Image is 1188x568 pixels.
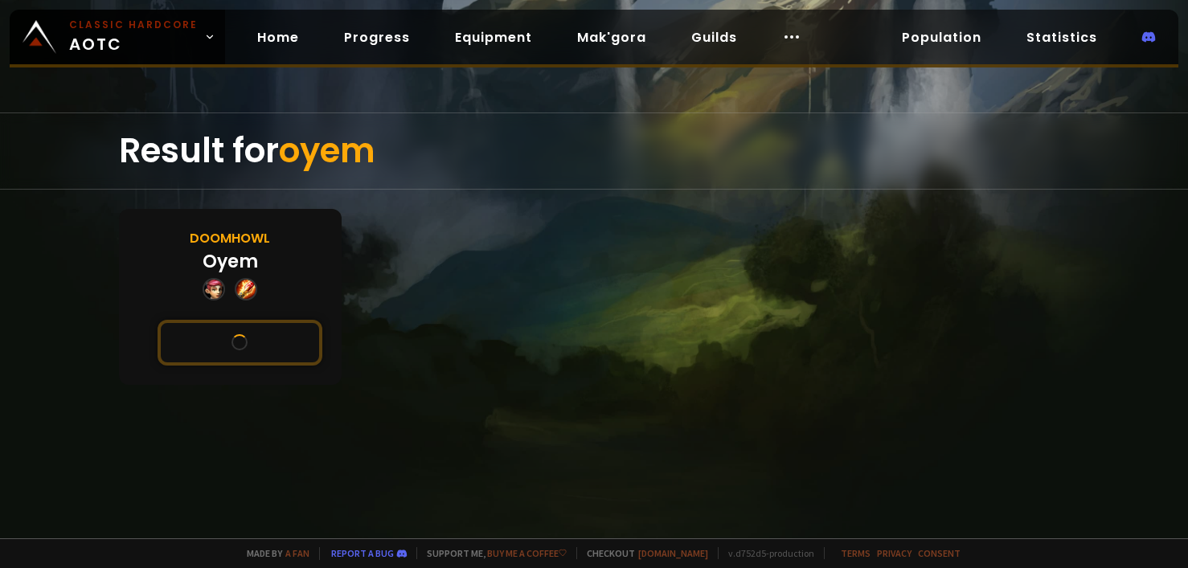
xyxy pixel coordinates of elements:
[576,547,708,559] span: Checkout
[69,18,198,56] span: AOTC
[244,21,312,54] a: Home
[442,21,545,54] a: Equipment
[279,127,375,174] span: oyem
[1014,21,1110,54] a: Statistics
[918,547,961,559] a: Consent
[10,10,225,64] a: Classic HardcoreAOTC
[158,320,322,366] button: See this character
[678,21,750,54] a: Guilds
[877,547,911,559] a: Privacy
[416,547,567,559] span: Support me,
[285,547,309,559] a: a fan
[889,21,994,54] a: Population
[237,547,309,559] span: Made by
[718,547,814,559] span: v. d752d5 - production
[203,248,258,275] div: Oyem
[638,547,708,559] a: [DOMAIN_NAME]
[331,547,394,559] a: Report a bug
[564,21,659,54] a: Mak'gora
[119,113,1069,189] div: Result for
[331,21,423,54] a: Progress
[487,547,567,559] a: Buy me a coffee
[841,547,871,559] a: Terms
[69,18,198,32] small: Classic Hardcore
[190,228,270,248] div: Doomhowl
